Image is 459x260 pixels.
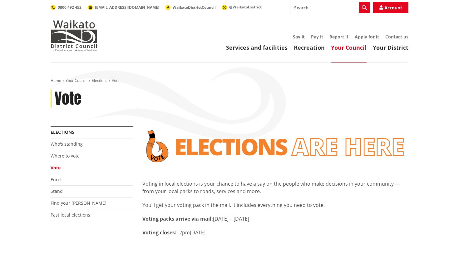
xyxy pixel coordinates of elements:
a: Your Council [66,78,87,83]
a: Stand [51,188,63,194]
a: Elections [51,129,74,135]
a: Services and facilities [226,44,288,51]
h1: Vote [55,90,81,108]
p: You’ll get your voting pack in the mail. It includes everything you need to vote. [142,201,408,209]
a: Home [51,78,61,83]
a: [EMAIL_ADDRESS][DOMAIN_NAME] [88,5,159,10]
strong: Voting packs arrive via mail: [142,215,213,222]
a: Report it [329,34,348,40]
a: Where to vote [51,153,80,159]
a: Apply for it [355,34,379,40]
a: Say it [293,34,305,40]
span: [EMAIL_ADDRESS][DOMAIN_NAME] [95,5,159,10]
a: Past local elections [51,212,90,218]
img: Waikato District Council - Te Kaunihera aa Takiwaa o Waikato [51,20,97,51]
a: Recreation [294,44,325,51]
a: @WaikatoDistrict [222,4,262,10]
span: Vote [112,78,120,83]
a: Who's standing [51,141,83,147]
a: Vote [51,165,61,171]
input: Search input [290,2,370,13]
a: Your District [373,44,408,51]
span: 0800 492 452 [58,5,81,10]
nav: breadcrumb [51,78,408,83]
p: [DATE] – [DATE] [142,215,408,222]
a: WaikatoDistrictCouncil [165,5,216,10]
strong: Voting closes: [142,229,176,236]
a: Your Council [331,44,367,51]
a: Elections [92,78,107,83]
a: Find your [PERSON_NAME] [51,200,106,206]
img: Vote banner transparent [142,126,408,166]
a: 0800 492 452 [51,5,81,10]
a: Contact us [385,34,408,40]
p: Voting in local elections is your chance to have a say on the people who make decisions in your c... [142,180,408,195]
span: @WaikatoDistrict [229,4,262,10]
a: Enrol [51,177,62,182]
span: 12pm[DATE] [176,229,205,236]
a: Account [373,2,408,13]
a: Pay it [311,34,323,40]
span: WaikatoDistrictCouncil [173,5,216,10]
